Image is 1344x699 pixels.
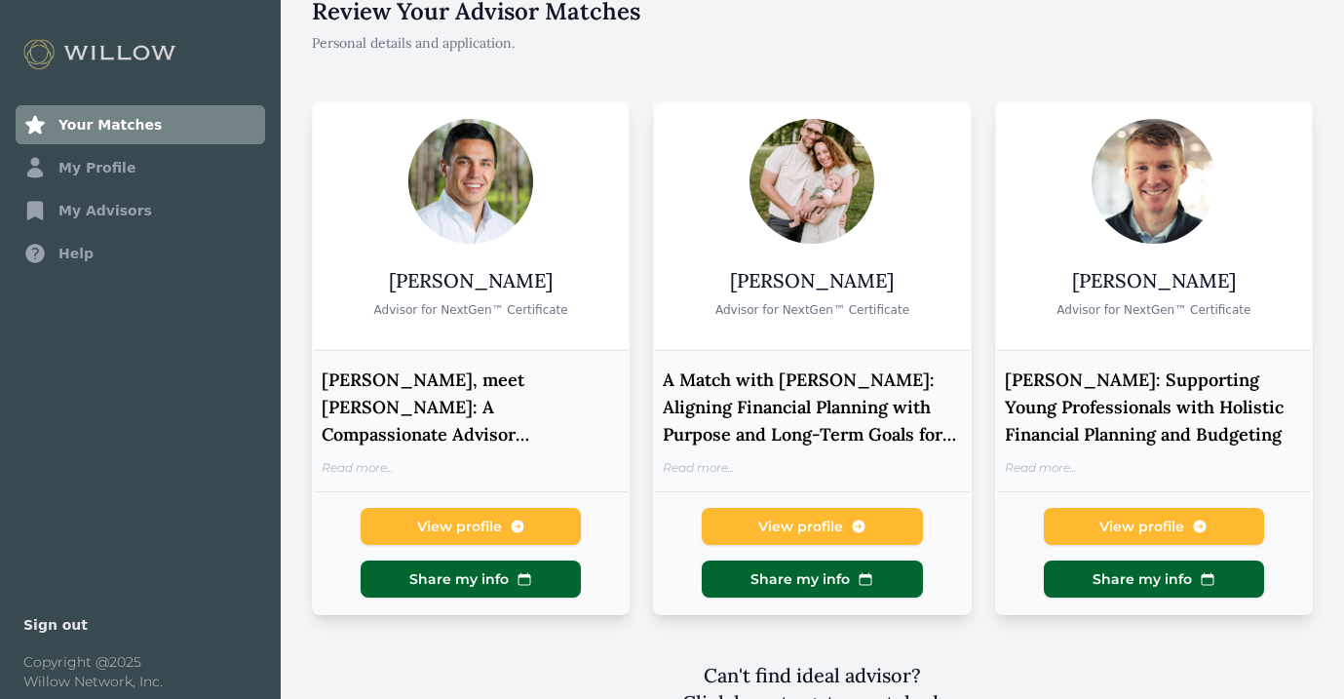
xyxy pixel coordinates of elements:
p: Personal details and application. [312,31,967,55]
a: Sign out [16,605,265,644]
a: View profile [361,508,581,545]
img: Your Company [23,39,175,70]
h3: [PERSON_NAME] [374,267,568,294]
div: [PERSON_NAME]: Supporting Young Professionals with Holistic Financial Planning and Budgeting [1005,367,1303,452]
span: Share my info [1093,569,1192,589]
h3: [PERSON_NAME] [715,267,909,294]
div: A Match with [PERSON_NAME]: Aligning Financial Planning with Purpose and Long-Term Goals for Youn... [663,367,961,452]
dd: Advisor for NextGen™ Certificate [715,302,909,318]
a: Your Matches [16,105,265,144]
span: View profile [1099,517,1184,536]
div: [PERSON_NAME], meet [PERSON_NAME]: A Compassionate Advisor Specializing in Budgeting and Retireme... [322,367,620,452]
dd: Advisor for NextGen™ Certificate [1056,302,1250,318]
button: Share my info [702,561,922,598]
a: My Advisors [16,191,265,230]
div: Read more... [663,460,961,476]
span: Share my info [750,569,850,589]
span: Share my info [409,569,509,589]
a: View profile [1044,508,1264,545]
a: View profile [702,508,922,545]
a: My Profile [16,148,265,187]
span: View profile [417,517,502,536]
button: Share my info [361,561,581,598]
span: View profile [758,517,843,536]
div: Read more... [322,460,620,476]
div: Read more... [1005,460,1303,476]
dd: Advisor for NextGen™ Certificate [374,302,568,318]
h3: [PERSON_NAME] [1056,267,1250,294]
a: Help [16,234,265,273]
span: Copyright @ 2025 Willow Network, Inc. [23,652,257,691]
button: Share my info [1044,561,1264,598]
